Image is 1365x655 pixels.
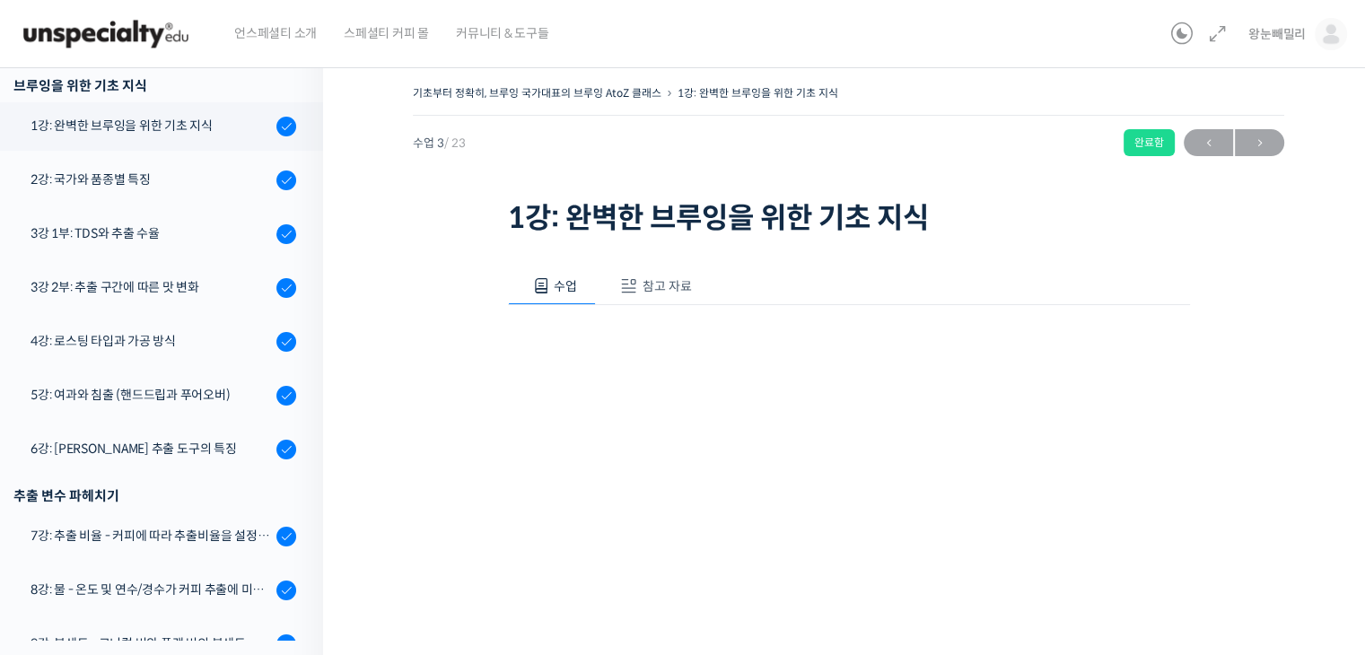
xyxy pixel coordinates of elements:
[31,170,271,189] div: 2강: 국가와 품종별 특징
[31,439,271,458] div: 6강: [PERSON_NAME] 추출 도구의 특징
[554,278,577,294] span: 수업
[57,533,67,547] span: 홈
[31,526,271,546] div: 7강: 추출 비율 - 커피에 따라 추출비율을 설정하는 방법
[508,201,1190,235] h1: 1강: 완벽한 브루잉을 위한 기초 지식
[1124,129,1175,156] div: 완료함
[31,580,271,599] div: 8강: 물 - 온도 및 연수/경수가 커피 추출에 미치는 영향
[31,633,271,653] div: 9강: 분쇄도 - 코니컬 버와 플랫 버의 분쇄도 차이는 왜 추출 결과물에 영향을 미치는가
[1184,131,1233,155] span: ←
[277,533,299,547] span: 설정
[118,506,232,551] a: 대화
[678,86,838,100] a: 1강: 완벽한 브루잉을 위한 기초 지식
[444,135,466,151] span: / 23
[13,74,296,98] div: 브루잉을 위한 기초 지식
[413,86,661,100] a: 기초부터 정확히, 브루잉 국가대표의 브루잉 AtoZ 클래스
[31,116,271,135] div: 1강: 완벽한 브루잉을 위한 기초 지식
[13,484,296,508] div: 추출 변수 파헤치기
[164,534,186,548] span: 대화
[1235,131,1284,155] span: →
[31,277,271,297] div: 3강 2부: 추출 구간에 따른 맛 변화
[643,278,692,294] span: 참고 자료
[5,506,118,551] a: 홈
[413,137,466,149] span: 수업 3
[31,385,271,405] div: 5강: 여과와 침출 (핸드드립과 푸어오버)
[31,331,271,351] div: 4강: 로스팅 타입과 가공 방식
[1184,129,1233,156] a: ←이전
[232,506,345,551] a: 설정
[1235,129,1284,156] a: 다음→
[31,223,271,243] div: 3강 1부: TDS와 추출 수율
[1248,26,1306,42] span: 왕눈빼밀리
